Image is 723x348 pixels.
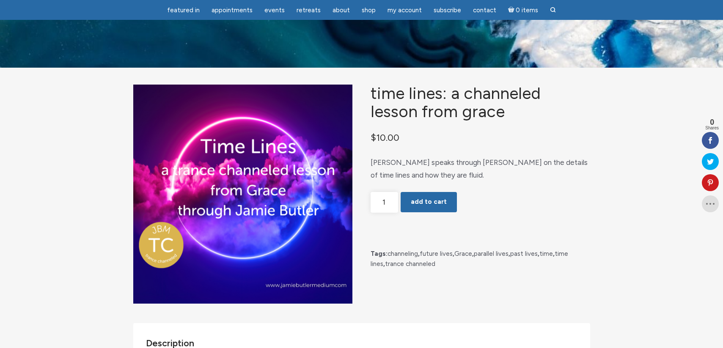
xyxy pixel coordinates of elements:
a: featured in [162,2,205,19]
a: future lives [420,250,453,258]
span: Retreats [297,6,321,14]
a: Retreats [291,2,326,19]
span: 0 items [516,7,538,14]
span: Subscribe [434,6,461,14]
a: Grace [454,250,472,258]
span: My Account [388,6,422,14]
a: Events [259,2,290,19]
img: Time Lines: a Channeled Lesson from Grace [133,85,352,304]
h1: Time Lines: a Channeled Lesson from Grace [371,85,590,121]
a: My Account [382,2,427,19]
span: 0 [705,118,719,126]
button: Add to cart [401,192,457,212]
iframe: PayPal Message 1 [371,227,590,235]
p: [PERSON_NAME] speaks through [PERSON_NAME] on the details of time lines and how they are fluid. [371,156,590,182]
a: past lives [510,250,538,258]
a: Shop [357,2,381,19]
a: Subscribe [429,2,466,19]
a: Cart0 items [503,1,544,19]
a: trance channeled [385,260,435,268]
a: Appointments [206,2,258,19]
a: time [539,250,553,258]
bdi: 10.00 [371,132,399,143]
span: Appointments [212,6,253,14]
a: About [327,2,355,19]
span: About [333,6,350,14]
span: Events [264,6,285,14]
a: channeling [388,250,418,258]
a: Contact [468,2,501,19]
span: featured in [167,6,200,14]
span: Shop [362,6,376,14]
span: Shares [705,126,719,130]
i: Cart [508,6,516,14]
input: Product quantity [371,192,398,213]
span: Contact [473,6,496,14]
a: parallel lives [474,250,509,258]
span: $ [371,132,376,143]
span: Tags: , , , , , , , [371,249,590,269]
